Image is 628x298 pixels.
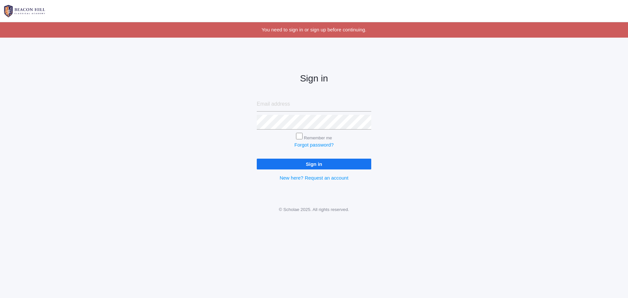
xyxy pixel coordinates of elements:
a: New here? Request an account [280,175,348,181]
label: Remember me [304,135,332,140]
a: Forgot password? [294,142,334,148]
input: Email address [257,97,371,112]
input: Sign in [257,159,371,169]
h2: Sign in [257,74,371,84]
